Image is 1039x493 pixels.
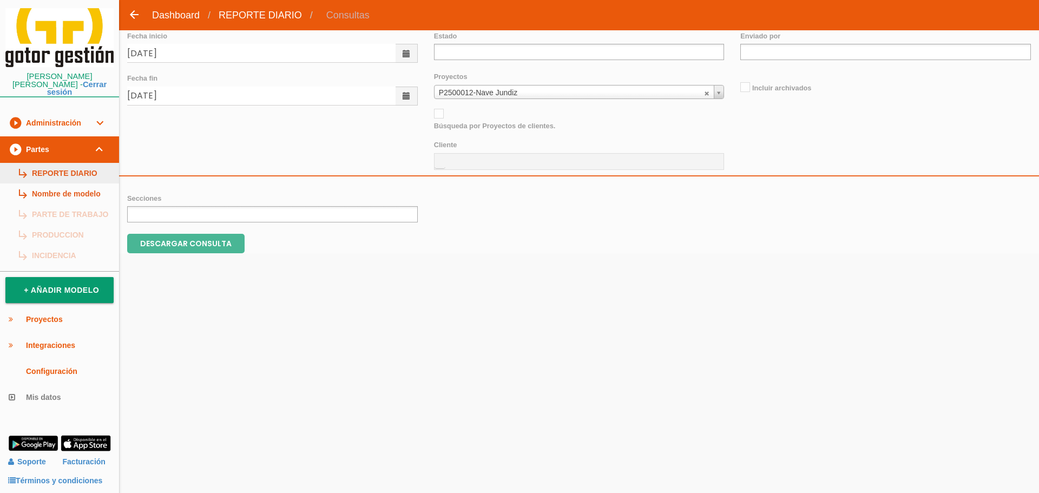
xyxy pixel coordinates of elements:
[752,83,812,91] span: Incluir archivados
[434,85,725,99] a: P2500012-Nave Jundiz
[17,204,28,225] i: subdirectory_arrow_right
[127,234,245,253] input: DESCARGAR CONSULTA
[439,86,701,100] span: P2500012-Nave Jundiz
[47,80,107,97] a: Cerrar sesión
[434,122,556,130] span: Búsqueda por Proyectos de clientes.
[5,8,114,67] img: itcons-logo
[8,476,102,485] a: Términos y condiciones
[9,136,22,162] i: play_circle_filled
[318,2,378,29] span: Consultas
[740,31,780,41] label: Enviado por
[93,136,106,162] i: expand_more
[93,110,106,136] i: expand_more
[434,140,457,150] label: Cliente
[434,72,468,82] label: Proyectos
[17,225,28,245] i: subdirectory_arrow_right
[5,277,114,303] a: + Añadir modelo
[17,245,28,266] i: subdirectory_arrow_right
[127,31,167,41] label: Fecha inicio
[434,31,457,41] label: Estado
[8,435,58,451] img: google-play.png
[17,163,28,183] i: subdirectory_arrow_right
[8,457,46,466] a: Soporte
[9,110,22,136] i: play_circle_filled
[17,183,28,204] i: subdirectory_arrow_right
[127,74,157,83] label: Fecha fin
[61,435,111,451] img: app-store.png
[127,194,161,203] label: Secciones
[63,452,106,471] a: Facturación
